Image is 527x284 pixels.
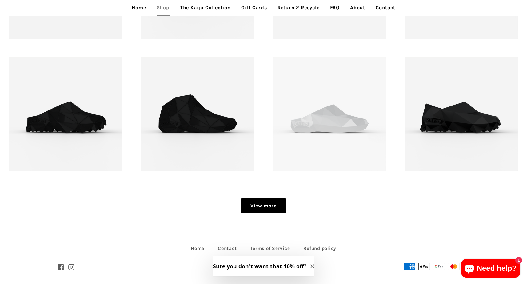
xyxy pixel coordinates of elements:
[241,198,286,213] a: View more
[459,259,522,279] inbox-online-store-chat: Shopify online store chat
[297,244,342,253] a: Refund policy
[405,57,518,170] a: [3D printed Shoes] - lightweight custom 3dprinted shoes sneakers sandals fused footwear
[141,57,254,170] a: [3D printed Shoes] - lightweight custom 3dprinted shoes sneakers sandals fused footwear
[273,57,386,170] a: [3D printed Shoes] - lightweight custom 3dprinted shoes sneakers sandals fused footwear
[185,244,210,253] a: Home
[244,244,296,253] a: Terms of Service
[9,57,122,170] a: [3D printed Shoes] - lightweight custom 3dprinted shoes sneakers sandals fused footwear
[212,244,243,253] a: Contact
